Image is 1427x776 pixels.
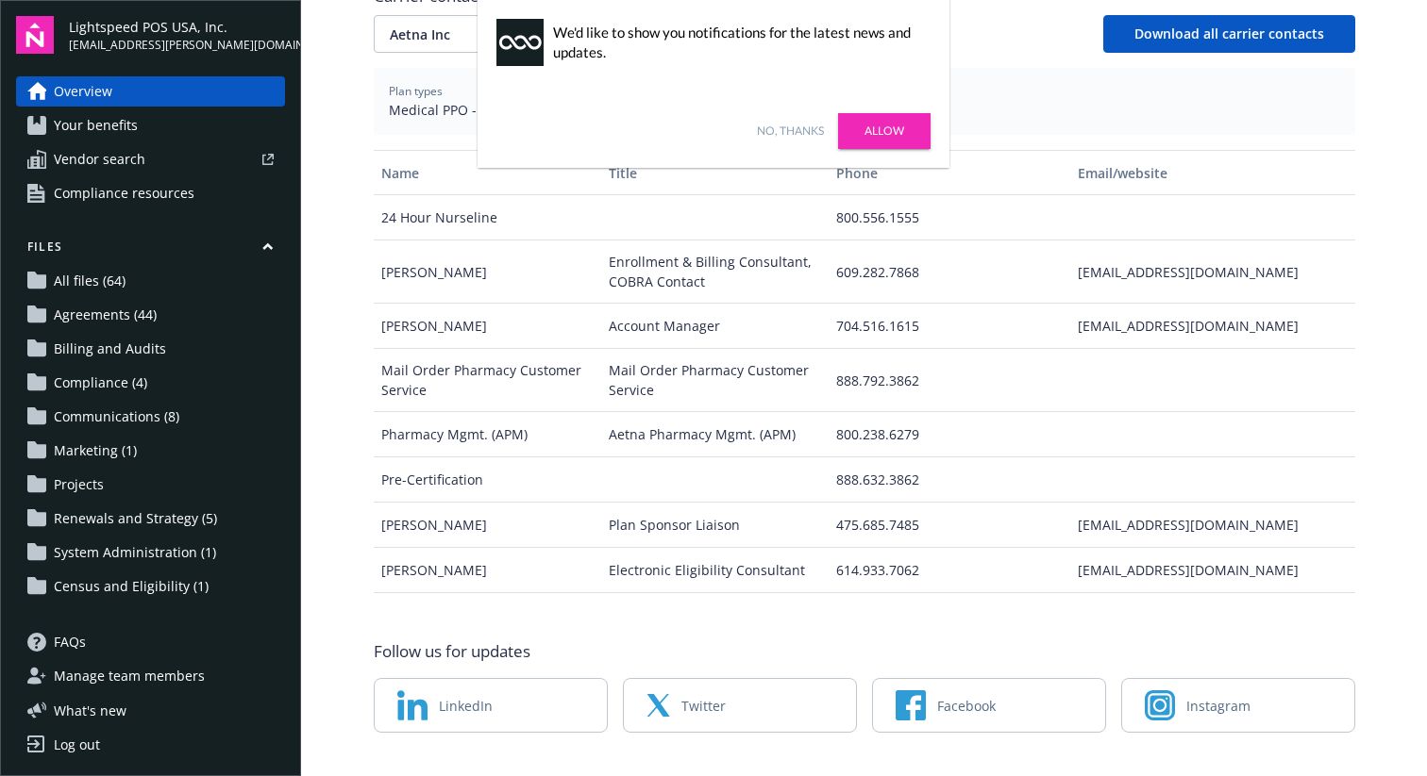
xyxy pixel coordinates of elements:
[16,470,285,500] a: Projects
[829,457,1070,503] div: 888.632.3862
[623,678,857,733] a: Twitter
[54,144,145,174] span: Vendor search
[937,696,996,716] span: Facebook
[1134,25,1324,42] span: Download all carrier contacts
[601,349,829,412] div: Mail Order Pharmacy Customer Service
[69,37,285,54] span: [EMAIL_ADDRESS][PERSON_NAME][DOMAIN_NAME]
[374,412,601,457] div: Pharmacy Mgmt. (APM)
[16,436,285,466] a: Marketing (1)
[601,593,829,638] div: Teledoc
[601,503,829,548] div: Plan Sponsor Liaison
[16,239,285,262] button: Files
[1070,548,1354,593] div: [EMAIL_ADDRESS][DOMAIN_NAME]
[54,701,126,720] span: What ' s new
[601,304,829,349] div: Account Manager
[1186,696,1251,716] span: Instagram
[16,300,285,330] a: Agreements (44)
[54,76,112,107] span: Overview
[374,548,601,593] div: [PERSON_NAME]
[374,593,601,638] div: Teledoc
[601,412,829,457] div: Aetna Pharmacy Mgmt. (APM)
[829,548,1070,593] div: 614.933.7062
[16,178,285,208] a: Compliance resources
[381,163,594,183] div: Name
[54,504,217,534] span: Renewals and Strategy (5)
[374,150,601,195] button: Name
[374,457,601,503] div: Pre-Certification
[54,537,216,568] span: System Administration (1)
[829,195,1070,240] div: 800.556.1555
[374,240,601,304] div: [PERSON_NAME]
[54,730,100,760] div: Log out
[54,571,209,602] span: Census and Eligibility (1)
[829,150,1070,195] button: Phone
[829,593,1070,638] div: 855.835.2362
[54,470,104,500] span: Projects
[54,402,179,432] span: Communications (8)
[16,266,285,296] a: All files (64)
[16,334,285,364] a: Billing and Audits
[829,412,1070,457] div: 800.238.6279
[374,678,608,733] a: LinkedIn
[69,16,285,54] button: Lightspeed POS USA, Inc.[EMAIL_ADDRESS][PERSON_NAME][DOMAIN_NAME]
[16,701,157,720] button: What's new
[1070,304,1354,349] div: [EMAIL_ADDRESS][DOMAIN_NAME]
[16,402,285,432] a: Communications (8)
[1070,503,1354,548] div: [EMAIL_ADDRESS][DOMAIN_NAME]
[1103,15,1355,53] button: Download all carrier contacts
[374,195,601,240] div: 24 Hour Nurseline
[16,571,285,602] a: Census and Eligibility (1)
[374,304,601,349] div: [PERSON_NAME]
[1070,150,1354,195] button: Email/website
[54,661,205,691] span: Manage team members
[757,123,824,140] a: No, thanks
[54,334,166,364] span: Billing and Audits
[69,17,285,37] span: Lightspeed POS USA, Inc.
[601,240,829,304] div: Enrollment & Billing Consultant, COBRA Contact
[54,300,157,330] span: Agreements (44)
[836,163,1063,183] div: Phone
[872,678,1106,733] a: Facebook
[16,368,285,398] a: Compliance (4)
[829,503,1070,548] div: 475.685.7485
[16,504,285,534] a: Renewals and Strategy (5)
[601,548,829,593] div: Electronic Eligibility Consultant
[54,110,138,140] span: Your benefits
[16,110,285,140] a: Your benefits
[54,178,194,208] span: Compliance resources
[16,76,285,107] a: Overview
[389,100,1340,120] span: Medical PPO - (176521), HDHP PPO - (176521)
[681,696,726,716] span: Twitter
[389,83,1340,100] span: Plan types
[16,661,285,691] a: Manage team members
[829,240,1070,304] div: 609.282.7868
[1078,163,1347,183] div: Email/website
[838,113,931,149] a: Allow
[390,25,782,44] span: Aetna Inc
[374,349,601,412] div: Mail Order Pharmacy Customer Service
[609,163,821,183] div: Title
[54,266,126,296] span: All files (64)
[16,537,285,568] a: System Administration (1)
[54,368,147,398] span: Compliance (4)
[374,640,530,663] span: Follow us for updates
[374,15,865,53] button: Aetna Inc
[1070,240,1354,304] div: [EMAIL_ADDRESS][DOMAIN_NAME]
[16,16,54,54] img: navigator-logo.svg
[439,696,493,716] span: LinkedIn
[54,436,137,466] span: Marketing (1)
[1070,593,1354,638] div: [DOMAIN_NAME][URL][DOMAIN_NAME]
[54,627,86,657] span: FAQs
[374,503,601,548] div: [PERSON_NAME]
[16,627,285,657] a: FAQs
[16,144,285,174] a: Vendor search
[553,23,921,62] div: We'd like to show you notifications for the latest news and updates.
[829,349,1070,412] div: 888.792.3862
[1121,678,1355,733] a: Instagram
[829,304,1070,349] div: 704.516.1615
[601,150,829,195] button: Title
